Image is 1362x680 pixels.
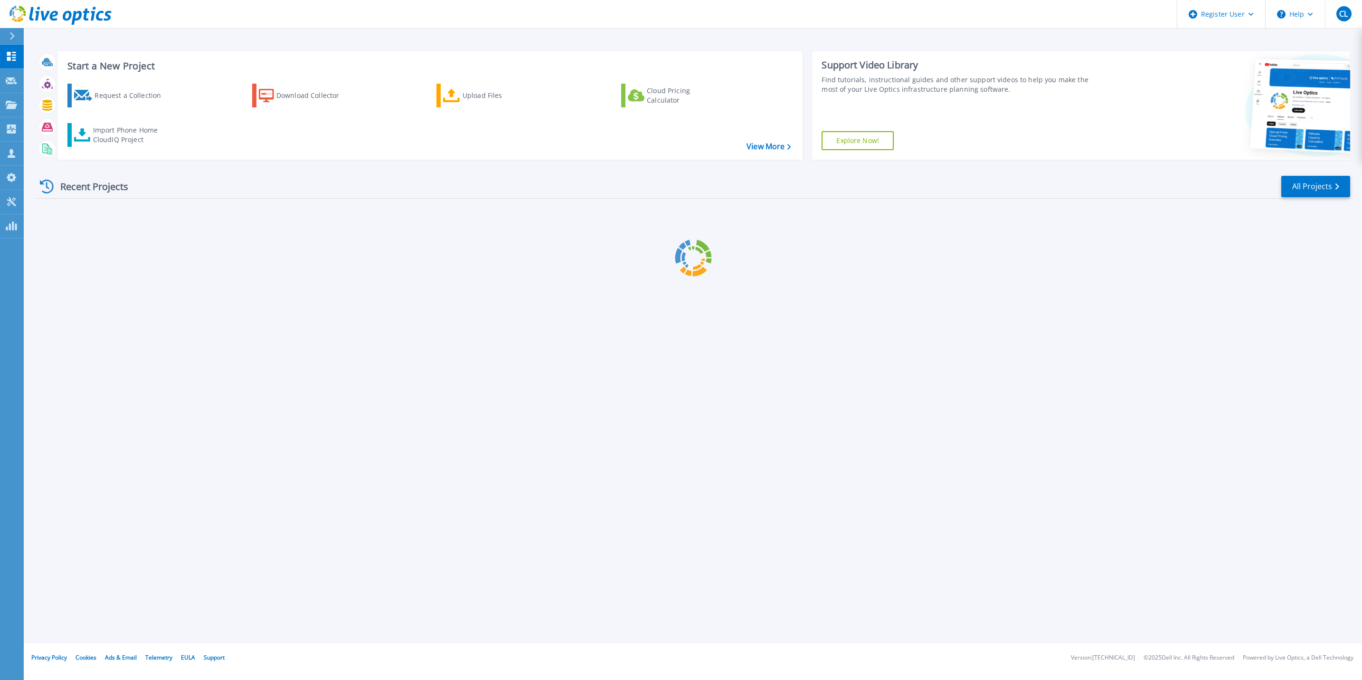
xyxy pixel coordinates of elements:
[621,84,727,107] a: Cloud Pricing Calculator
[276,86,352,105] div: Download Collector
[463,86,539,105] div: Upload Files
[436,84,542,107] a: Upload Files
[252,84,358,107] a: Download Collector
[1144,655,1234,661] li: © 2025 Dell Inc. All Rights Reserved
[67,84,173,107] a: Request a Collection
[95,86,170,105] div: Request a Collection
[1281,176,1350,197] a: All Projects
[822,131,894,150] a: Explore Now!
[1339,10,1348,18] span: CL
[76,653,96,661] a: Cookies
[1243,655,1353,661] li: Powered by Live Optics, a Dell Technology
[1071,655,1135,661] li: Version: [TECHNICAL_ID]
[31,653,67,661] a: Privacy Policy
[67,61,791,71] h3: Start a New Project
[822,59,1101,71] div: Support Video Library
[822,75,1101,94] div: Find tutorials, instructional guides and other support videos to help you make the most of your L...
[145,653,172,661] a: Telemetry
[647,86,723,105] div: Cloud Pricing Calculator
[37,175,141,198] div: Recent Projects
[204,653,225,661] a: Support
[181,653,195,661] a: EULA
[93,125,167,144] div: Import Phone Home CloudIQ Project
[105,653,137,661] a: Ads & Email
[747,142,791,151] a: View More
